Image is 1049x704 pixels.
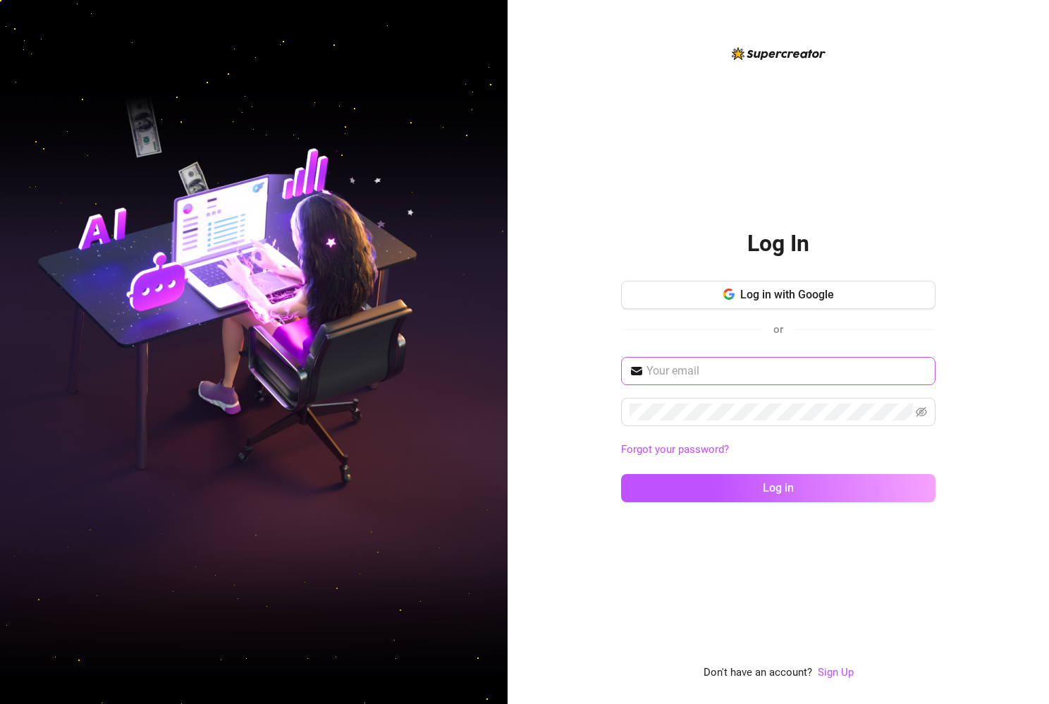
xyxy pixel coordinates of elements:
button: Log in with Google [621,281,935,309]
span: Don't have an account? [704,664,812,681]
span: Log in [763,481,794,494]
a: Forgot your password? [621,442,935,459]
a: Sign Up [818,666,854,679]
a: Forgot your password? [621,443,729,456]
h2: Log In [747,229,809,258]
span: Log in with Google [740,288,834,301]
img: logo-BBDzfeDw.svg [732,47,826,60]
a: Sign Up [818,664,854,681]
input: Your email [646,363,927,380]
button: Log in [621,474,935,502]
span: or [773,323,783,336]
span: eye-invisible [916,406,927,418]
